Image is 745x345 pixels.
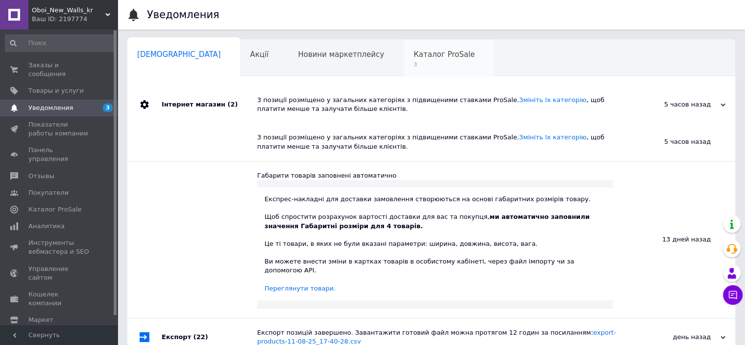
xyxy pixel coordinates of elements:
a: Переглянути товари. [264,285,336,292]
span: Уведомления [28,104,73,112]
span: 3 [413,61,475,68]
button: Чат с покупателем [723,285,743,305]
div: 3 позиції розміщено у загальних категоріях з підвищеними ставками ProSale. , щоб платити менше та... [257,133,613,151]
span: Заказы и сообщения [28,61,91,79]
span: Каталог ProSale [28,205,81,214]
span: Показатели работы компании [28,120,91,138]
span: Маркет [28,316,53,324]
span: Товары и услуги [28,86,84,95]
div: Габарити товарів заповнені автоматично [257,171,613,180]
span: Oboi_New_Walls_kr [32,6,105,15]
span: Каталог ProSale [413,50,475,59]
span: Отзывы [28,172,54,181]
div: Ваш ID: 2197774 [32,15,118,24]
span: Акції [250,50,269,59]
span: Панель управления [28,146,91,163]
span: Новини маркетплейсу [298,50,384,59]
div: день назад [627,333,725,342]
div: 3 позиції розміщено у загальних категоріях з підвищеними ставками ProSale. , щоб платити менше та... [257,96,627,113]
div: 5 часов назад [627,100,725,109]
h1: Уведомления [147,9,219,21]
span: 3 [103,104,113,112]
span: Управление сайтом [28,265,91,282]
span: [DEMOGRAPHIC_DATA] [137,50,221,59]
input: Поиск [5,34,116,52]
a: Змініть їх категорію [519,96,587,104]
span: Аналитика [28,222,65,231]
div: Інтернет магазин [162,86,257,123]
span: (2) [227,101,238,108]
a: export-products-11-08-25_17-40-28.csv [257,329,616,345]
span: Кошелек компании [28,290,91,308]
span: Покупатели [28,188,69,197]
a: Змініть їх категорію [519,133,587,141]
span: (22) [193,333,208,341]
div: Експрес-накладні для доставки замовлення створюються на основі габаритних розмірів товару. Щоб сп... [264,195,605,293]
div: 5 часов назад [613,123,735,160]
b: ми автоматично заповнили значення Габаритні розміри для 4 товарів. [264,213,590,229]
span: Инструменты вебмастера и SEO [28,239,91,256]
div: 13 дней назад [613,161,735,318]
